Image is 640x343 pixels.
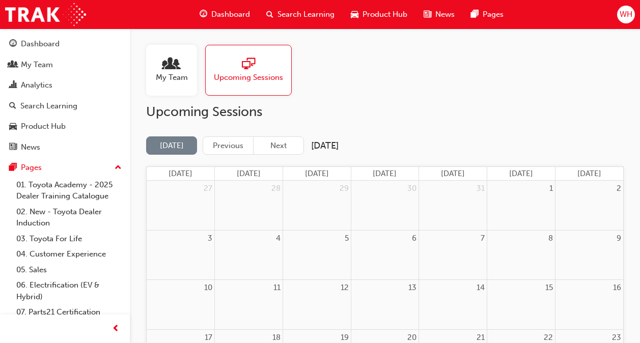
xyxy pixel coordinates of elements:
button: Next [253,136,304,155]
span: Product Hub [363,9,407,20]
a: guage-iconDashboard [191,4,258,25]
h2: Upcoming Sessions [146,104,624,120]
td: August 14, 2025 [419,280,487,330]
div: News [21,141,40,153]
a: 06. Electrification (EV & Hybrid) [12,277,126,304]
span: search-icon [9,102,16,111]
td: August 10, 2025 [147,280,215,330]
a: 05. Sales [12,262,126,278]
div: My Team [21,59,53,71]
span: guage-icon [200,8,207,21]
a: August 5, 2025 [343,231,351,246]
a: 03. Toyota For Life [12,231,126,247]
td: August 9, 2025 [555,230,623,280]
td: August 12, 2025 [283,280,351,330]
a: 01. Toyota Academy - 2025 Dealer Training Catalogue [12,177,126,204]
div: Pages [21,162,42,174]
td: August 13, 2025 [351,280,419,330]
a: August 11, 2025 [271,280,283,296]
td: August 4, 2025 [215,230,283,280]
span: Pages [483,9,504,20]
td: August 15, 2025 [487,280,555,330]
span: [DATE] [305,169,329,178]
td: July 30, 2025 [351,181,419,230]
button: Previous [203,136,254,155]
a: August 10, 2025 [202,280,214,296]
a: August 6, 2025 [410,231,419,246]
td: August 7, 2025 [419,230,487,280]
a: August 12, 2025 [339,280,351,296]
a: July 27, 2025 [202,181,214,196]
a: August 4, 2025 [274,231,283,246]
span: Search Learning [277,9,335,20]
a: news-iconNews [415,4,463,25]
span: up-icon [115,161,122,175]
a: Sunday [166,167,194,181]
span: pages-icon [471,8,479,21]
a: Product Hub [4,117,126,136]
span: people-icon [165,58,178,72]
span: My Team [156,72,188,83]
span: pages-icon [9,163,17,173]
a: July 31, 2025 [475,181,487,196]
a: Tuesday [303,167,331,181]
td: July 28, 2025 [215,181,283,230]
span: [DATE] [373,169,397,178]
span: news-icon [9,143,17,152]
span: car-icon [351,8,358,21]
td: July 27, 2025 [147,181,215,230]
a: pages-iconPages [463,4,512,25]
a: July 28, 2025 [269,181,283,196]
span: News [435,9,455,20]
span: search-icon [266,8,273,21]
a: August 1, 2025 [547,181,555,196]
td: August 11, 2025 [215,280,283,330]
a: Search Learning [4,97,126,116]
a: car-iconProduct Hub [343,4,415,25]
span: sessionType_ONLINE_URL-icon [242,58,255,72]
a: Wednesday [371,167,399,181]
div: Dashboard [21,38,60,50]
div: Product Hub [21,121,66,132]
a: Upcoming Sessions [205,45,300,96]
a: August 16, 2025 [611,280,623,296]
a: 04. Customer Experience [12,246,126,262]
a: August 7, 2025 [479,231,487,246]
h2: [DATE] [311,140,339,152]
td: July 31, 2025 [419,181,487,230]
span: Dashboard [211,9,250,20]
span: guage-icon [9,40,17,49]
a: Saturday [575,167,603,181]
span: [DATE] [237,169,261,178]
a: August 15, 2025 [543,280,555,296]
a: Monday [235,167,263,181]
button: DashboardMy TeamAnalyticsSearch LearningProduct HubNews [4,33,126,158]
a: Friday [507,167,535,181]
td: August 5, 2025 [283,230,351,280]
div: Search Learning [20,100,77,112]
span: [DATE] [509,169,533,178]
td: August 6, 2025 [351,230,419,280]
a: August 13, 2025 [406,280,419,296]
a: Analytics [4,76,126,95]
span: [DATE] [169,169,192,178]
button: Pages [4,158,126,177]
span: prev-icon [112,323,120,335]
a: July 30, 2025 [405,181,419,196]
span: people-icon [9,61,17,70]
span: [DATE] [577,169,601,178]
a: News [4,138,126,157]
span: Upcoming Sessions [214,72,283,83]
a: August 2, 2025 [615,181,623,196]
a: August 9, 2025 [615,231,623,246]
img: Trak [5,3,86,26]
td: July 29, 2025 [283,181,351,230]
td: August 8, 2025 [487,230,555,280]
button: [DATE] [146,136,197,155]
span: [DATE] [441,169,465,178]
a: August 8, 2025 [546,231,555,246]
iframe: Intercom live chat [605,308,630,333]
td: August 16, 2025 [555,280,623,330]
td: August 3, 2025 [147,230,215,280]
